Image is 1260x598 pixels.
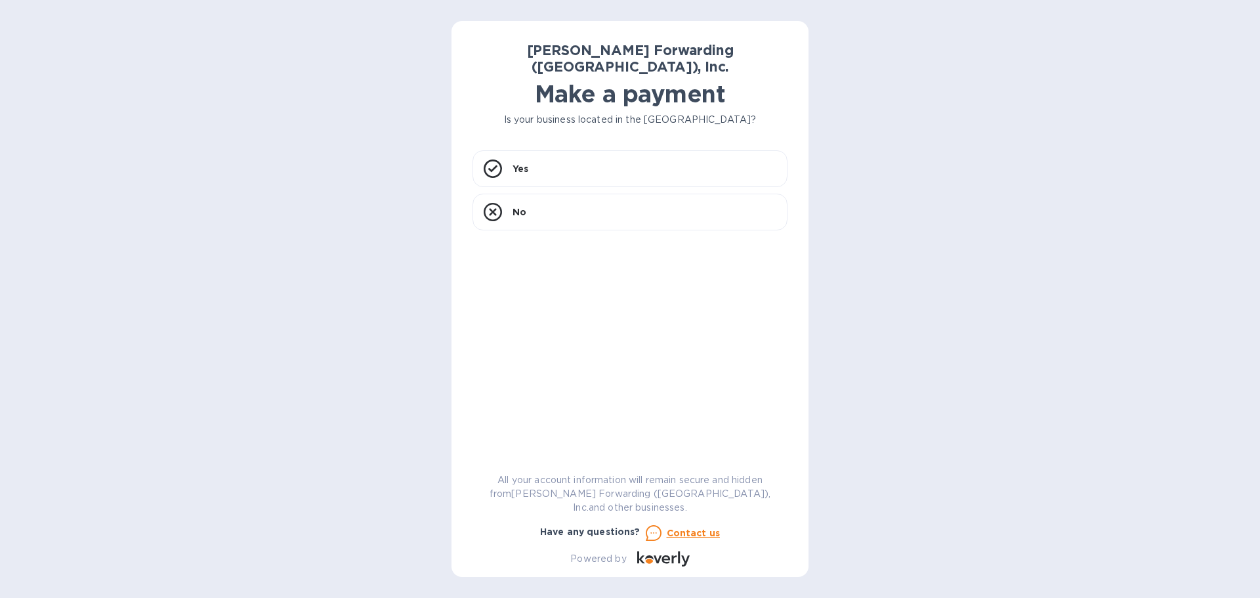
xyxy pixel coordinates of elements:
b: Have any questions? [540,526,640,537]
p: Powered by [570,552,626,566]
p: No [513,205,526,219]
p: Is your business located in the [GEOGRAPHIC_DATA]? [472,113,787,127]
p: All your account information will remain secure and hidden from [PERSON_NAME] Forwarding ([GEOGRA... [472,473,787,515]
b: [PERSON_NAME] Forwarding ([GEOGRAPHIC_DATA]), Inc. [527,42,734,75]
u: Contact us [667,528,721,538]
h1: Make a payment [472,80,787,108]
p: Yes [513,162,528,175]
